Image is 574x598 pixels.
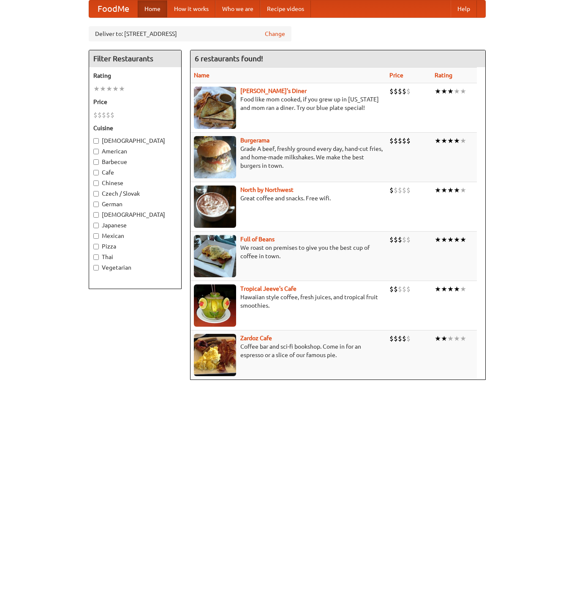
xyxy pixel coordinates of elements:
[451,0,477,17] a: Help
[215,0,260,17] a: Who we are
[194,95,383,112] p: Food like mom cooked, if you grew up in [US_STATE] and mom ran a diner. Try our blue plate special!
[194,72,209,79] a: Name
[406,136,411,145] li: $
[93,110,98,120] li: $
[93,232,177,240] label: Mexican
[394,136,398,145] li: $
[194,186,236,228] img: north.jpg
[93,210,177,219] label: [DEMOGRAPHIC_DATA]
[93,233,99,239] input: Mexican
[93,159,99,165] input: Barbecue
[389,72,403,79] a: Price
[389,284,394,294] li: $
[240,186,294,193] a: North by Northwest
[194,334,236,376] img: zardoz.jpg
[398,136,402,145] li: $
[240,285,297,292] b: Tropical Jeeve's Cafe
[441,186,447,195] li: ★
[167,0,215,17] a: How it works
[447,87,454,96] li: ★
[454,136,460,145] li: ★
[454,186,460,195] li: ★
[398,235,402,244] li: $
[447,186,454,195] li: ★
[93,71,177,80] h5: Rating
[93,98,177,106] h5: Price
[89,0,138,17] a: FoodMe
[441,87,447,96] li: ★
[265,30,285,38] a: Change
[454,87,460,96] li: ★
[93,253,177,261] label: Thai
[93,254,99,260] input: Thai
[454,284,460,294] li: ★
[194,284,236,327] img: jeeves.jpg
[194,243,383,260] p: We roast on premises to give you the best cup of coffee in town.
[93,212,99,218] input: [DEMOGRAPHIC_DATA]
[98,110,102,120] li: $
[402,136,406,145] li: $
[240,87,307,94] a: [PERSON_NAME]'s Diner
[93,189,177,198] label: Czech / Slovak
[93,242,177,251] label: Pizza
[102,110,106,120] li: $
[93,138,99,144] input: [DEMOGRAPHIC_DATA]
[398,284,402,294] li: $
[194,194,383,202] p: Great coffee and snacks. Free wifi.
[398,186,402,195] li: $
[93,221,177,229] label: Japanese
[119,84,125,93] li: ★
[447,284,454,294] li: ★
[93,265,99,270] input: Vegetarian
[447,235,454,244] li: ★
[435,284,441,294] li: ★
[93,124,177,132] h5: Cuisine
[138,0,167,17] a: Home
[93,200,177,208] label: German
[93,147,177,156] label: American
[194,293,383,310] p: Hawaiian style coffee, fresh juices, and tropical fruit smoothies.
[240,137,269,144] a: Burgerama
[460,334,466,343] li: ★
[106,110,110,120] li: $
[194,235,236,277] img: beans.jpg
[93,170,99,175] input: Cafe
[398,334,402,343] li: $
[398,87,402,96] li: $
[435,186,441,195] li: ★
[402,186,406,195] li: $
[394,87,398,96] li: $
[93,179,177,187] label: Chinese
[402,87,406,96] li: $
[435,334,441,343] li: ★
[460,284,466,294] li: ★
[402,235,406,244] li: $
[110,110,114,120] li: $
[112,84,119,93] li: ★
[93,84,100,93] li: ★
[93,168,177,177] label: Cafe
[435,72,452,79] a: Rating
[93,223,99,228] input: Japanese
[460,87,466,96] li: ★
[106,84,112,93] li: ★
[402,334,406,343] li: $
[194,87,236,129] img: sallys.jpg
[441,334,447,343] li: ★
[441,235,447,244] li: ★
[406,334,411,343] li: $
[447,136,454,145] li: ★
[447,334,454,343] li: ★
[389,334,394,343] li: $
[93,244,99,249] input: Pizza
[406,186,411,195] li: $
[93,180,99,186] input: Chinese
[389,87,394,96] li: $
[194,342,383,359] p: Coffee bar and sci-fi bookshop. Come in for an espresso or a slice of our famous pie.
[435,235,441,244] li: ★
[406,87,411,96] li: $
[240,335,272,341] a: Zardoz Cafe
